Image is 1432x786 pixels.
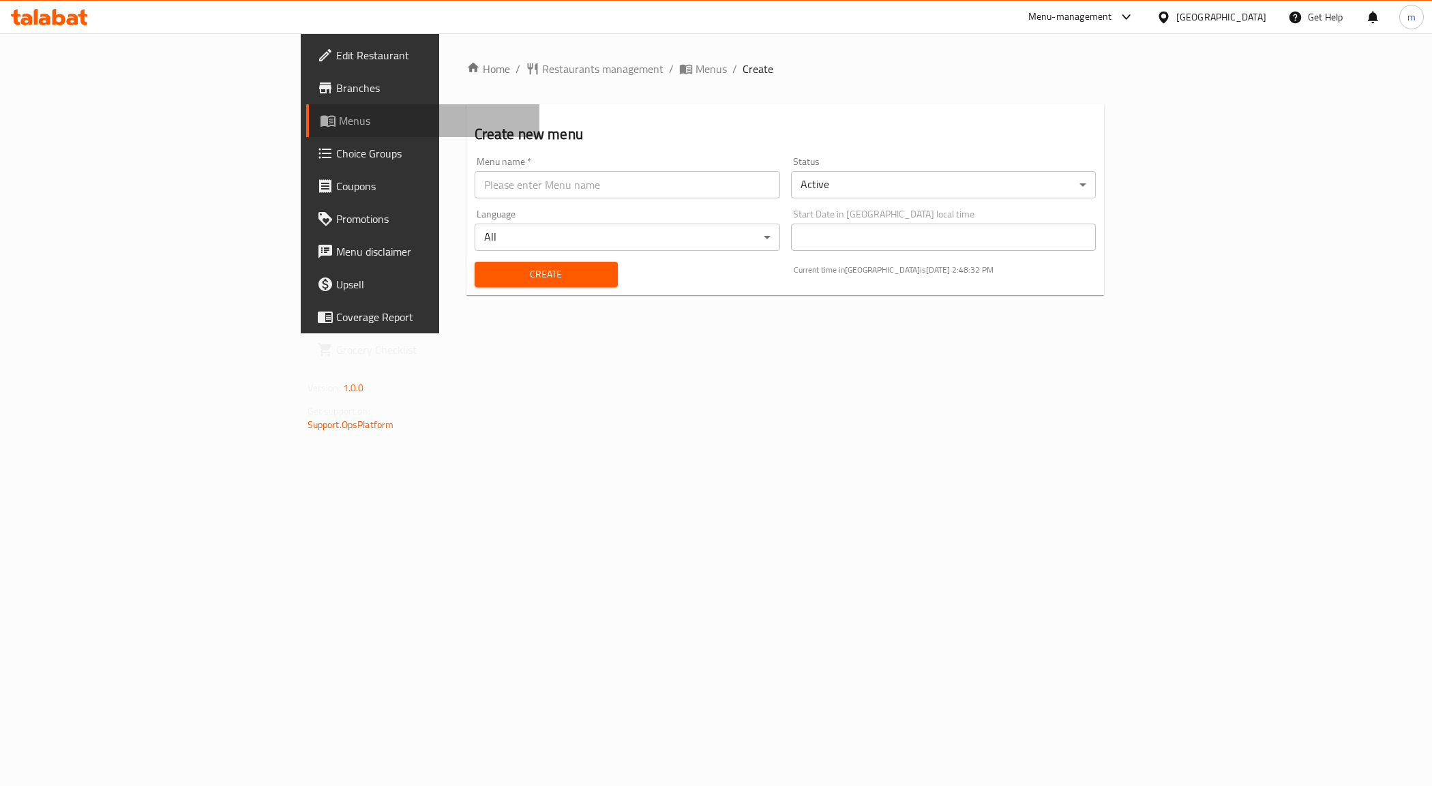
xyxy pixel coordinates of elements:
a: Coverage Report [306,301,540,333]
a: Coupons [306,170,540,202]
span: Restaurants management [542,61,663,77]
span: Grocery Checklist [336,342,529,358]
a: Menu disclaimer [306,235,540,268]
span: 1.0.0 [343,379,364,397]
div: Menu-management [1028,9,1112,25]
a: Grocery Checklist [306,333,540,366]
a: Support.OpsPlatform [308,416,394,434]
a: Promotions [306,202,540,235]
span: Promotions [336,211,529,227]
li: / [669,61,674,77]
span: Upsell [336,276,529,292]
input: Please enter Menu name [475,171,780,198]
a: Choice Groups [306,137,540,170]
a: Branches [306,72,540,104]
span: Coupons [336,178,529,194]
span: Get support on: [308,402,370,420]
a: Menus [679,61,727,77]
span: Version: [308,379,341,397]
span: Coverage Report [336,309,529,325]
span: m [1407,10,1416,25]
div: Active [791,171,1097,198]
li: / [732,61,737,77]
button: Create [475,262,618,287]
span: Menu disclaimer [336,243,529,260]
nav: breadcrumb [466,61,1105,77]
a: Edit Restaurant [306,39,540,72]
span: Menus [339,112,529,129]
span: Branches [336,80,529,96]
span: Choice Groups [336,145,529,162]
h2: Create new menu [475,124,1097,145]
div: All [475,224,780,251]
a: Menus [306,104,540,137]
div: [GEOGRAPHIC_DATA] [1176,10,1266,25]
a: Restaurants management [526,61,663,77]
a: Upsell [306,268,540,301]
span: Edit Restaurant [336,47,529,63]
p: Current time in [GEOGRAPHIC_DATA] is [DATE] 2:48:32 PM [794,264,1097,276]
span: Create [743,61,773,77]
span: Create [486,266,607,283]
span: Menus [696,61,727,77]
